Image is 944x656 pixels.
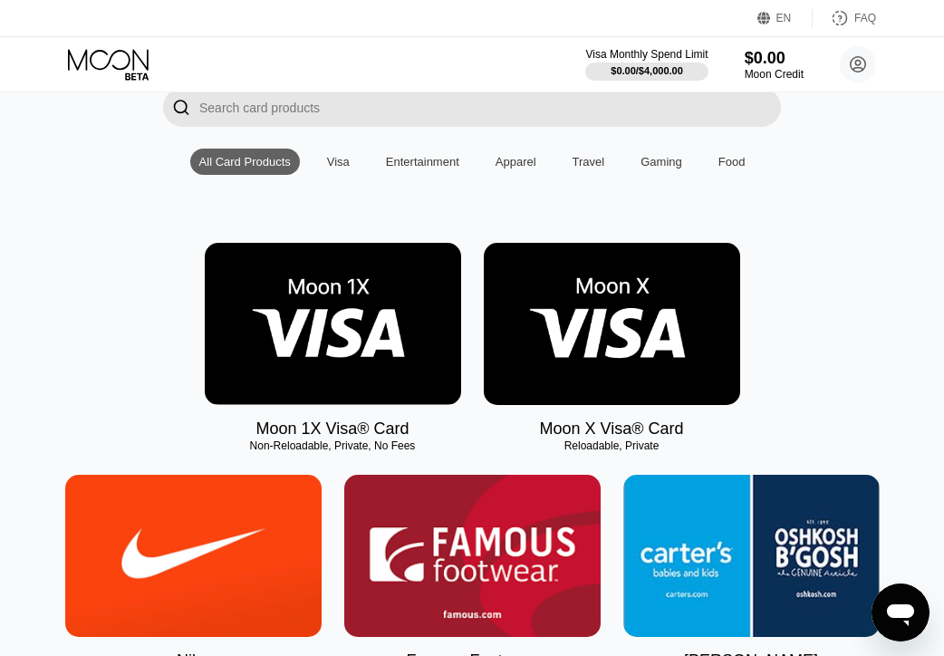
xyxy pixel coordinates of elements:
[486,149,545,175] div: Apparel
[718,155,746,169] div: Food
[709,149,755,175] div: Food
[573,155,605,169] div: Travel
[199,155,291,169] div: All Card Products
[386,155,459,169] div: Entertainment
[745,49,804,81] div: $0.00Moon Credit
[199,88,781,127] input: Search card products
[745,49,804,68] div: $0.00
[757,9,813,27] div: EN
[327,155,350,169] div: Visa
[205,439,461,452] div: Non-Reloadable, Private, No Fees
[163,88,199,127] div: 
[255,420,409,439] div: Moon 1X Visa® Card
[641,155,682,169] div: Gaming
[377,149,468,175] div: Entertainment
[190,149,300,175] div: All Card Products
[631,149,691,175] div: Gaming
[484,439,740,452] div: Reloadable, Private
[539,420,683,439] div: Moon X Visa® Card
[585,48,708,61] div: Visa Monthly Spend Limit
[776,12,792,24] div: EN
[611,65,683,76] div: $0.00 / $4,000.00
[564,149,614,175] div: Travel
[496,155,536,169] div: Apparel
[854,12,876,24] div: FAQ
[172,97,190,118] div: 
[318,149,359,175] div: Visa
[872,584,930,642] iframe: Button to launch messaging window
[585,48,708,81] div: Visa Monthly Spend Limit$0.00/$4,000.00
[745,68,804,81] div: Moon Credit
[813,9,876,27] div: FAQ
